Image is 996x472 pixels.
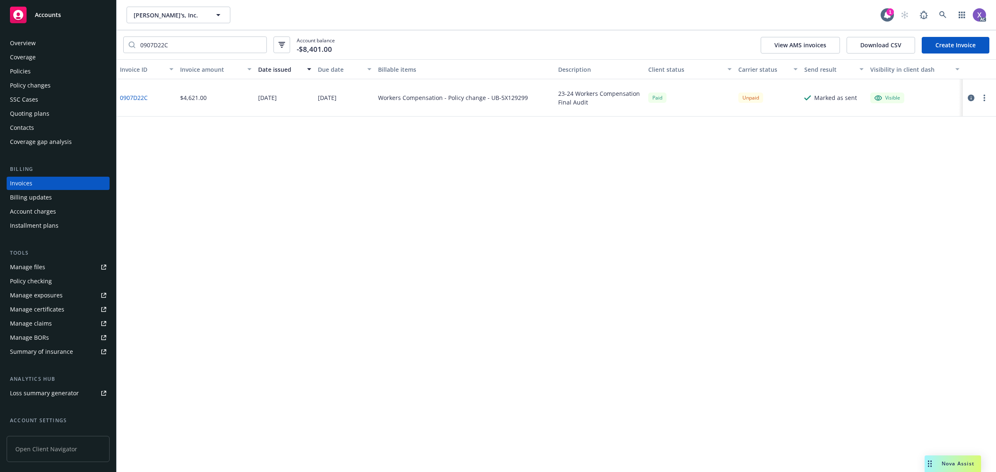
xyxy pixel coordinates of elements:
div: Policies [10,65,31,78]
div: Paid [648,92,666,103]
a: Service team [7,428,110,441]
button: Description [555,59,645,79]
button: Invoice ID [117,59,177,79]
div: Loss summary generator [10,387,79,400]
button: [PERSON_NAME]'s, Inc. [127,7,230,23]
button: Due date [315,59,375,79]
div: Date issued [258,65,303,74]
a: Installment plans [7,219,110,232]
div: Visible [874,94,900,102]
div: Account settings [7,416,110,425]
a: Policies [7,65,110,78]
a: Manage files [7,260,110,274]
div: Billable items [378,65,552,74]
a: 0907D22C [120,93,148,102]
div: Manage files [10,260,45,274]
button: Send result [801,59,867,79]
div: Service team [10,428,46,441]
div: SSC Cases [10,93,38,106]
a: Create Invoice [922,37,989,54]
button: Client status [645,59,735,79]
div: Policy checking [10,275,52,288]
a: Report a Bug [915,7,932,23]
div: Description [558,65,642,74]
input: Filter by keyword... [135,37,266,53]
div: [DATE] [318,93,337,102]
div: Analytics hub [7,375,110,383]
div: Unpaid [738,92,763,103]
button: Date issued [255,59,315,79]
a: Search [935,7,951,23]
button: Invoice amount [177,59,255,79]
div: Coverage gap analysis [10,135,72,148]
div: Tools [7,249,110,257]
button: Billable items [375,59,555,79]
a: Billing updates [7,191,110,204]
a: Start snowing [896,7,913,23]
div: [DATE] [258,93,277,102]
span: [PERSON_NAME]'s, Inc. [134,11,205,19]
span: Account balance [297,37,335,53]
a: Account charges [7,205,110,218]
a: Switch app [954,7,970,23]
div: 1 [886,8,894,16]
button: Download CSV [847,37,915,54]
a: SSC Cases [7,93,110,106]
div: 23-24 Workers Compensation Final Audit [558,89,642,107]
a: Coverage gap analysis [7,135,110,148]
div: Visibility in client dash [870,65,950,74]
div: Invoices [10,177,32,190]
a: Manage certificates [7,303,110,316]
div: Manage exposures [10,289,63,302]
div: Invoice ID [120,65,164,74]
a: Manage exposures [7,289,110,302]
button: Visibility in client dash [867,59,963,79]
div: Policy changes [10,79,51,92]
div: Workers Compensation - Policy change - UB-5X129299 [378,93,528,102]
a: Contacts [7,121,110,134]
a: Policy changes [7,79,110,92]
span: -$8,401.00 [297,44,332,55]
div: Billing updates [10,191,52,204]
a: Loss summary generator [7,387,110,400]
div: Installment plans [10,219,59,232]
button: Carrier status [735,59,801,79]
a: Accounts [7,3,110,27]
span: Accounts [35,12,61,18]
div: Coverage [10,51,36,64]
a: Overview [7,36,110,50]
a: Coverage [7,51,110,64]
a: Manage claims [7,317,110,330]
a: Summary of insurance [7,345,110,358]
button: Nova Assist [925,455,981,472]
svg: Search [129,41,135,48]
div: Drag to move [925,455,935,472]
span: Open Client Navigator [7,436,110,462]
div: Invoice amount [180,65,242,74]
div: Manage claims [10,317,52,330]
div: Send result [804,65,854,74]
div: Overview [10,36,36,50]
div: $4,621.00 [180,93,207,102]
span: Nova Assist [942,460,974,467]
div: Manage certificates [10,303,64,316]
img: photo [973,8,986,22]
div: Quoting plans [10,107,49,120]
a: Invoices [7,177,110,190]
div: Carrier status [738,65,788,74]
a: Policy checking [7,275,110,288]
div: Manage BORs [10,331,49,344]
a: Quoting plans [7,107,110,120]
button: View AMS invoices [761,37,840,54]
div: Due date [318,65,362,74]
div: Client status [648,65,723,74]
div: Billing [7,165,110,173]
a: Manage BORs [7,331,110,344]
div: Contacts [10,121,34,134]
div: Account charges [10,205,56,218]
div: Marked as sent [814,93,857,102]
div: Summary of insurance [10,345,73,358]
